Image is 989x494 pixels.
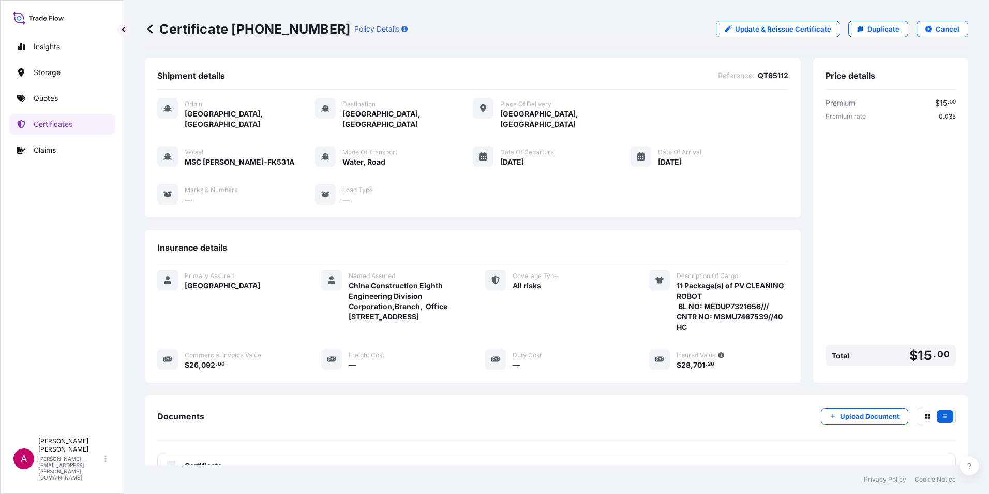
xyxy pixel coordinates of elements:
[706,362,707,366] span: .
[185,281,260,291] span: [GEOGRAPHIC_DATA]
[718,70,755,81] span: Reference :
[708,362,714,366] span: 20
[342,157,385,167] span: Water, Road
[939,112,956,121] span: 0.035
[716,21,840,37] a: Update & Reissue Certificate
[917,21,968,37] button: Cancel
[950,100,956,104] span: 00
[693,361,705,369] span: 701
[189,361,199,369] span: 26
[342,100,376,108] span: Destination
[677,361,681,369] span: $
[21,454,27,464] span: A
[940,99,947,107] span: 15
[9,36,115,57] a: Insights
[500,157,524,167] span: [DATE]
[948,100,949,104] span: .
[9,62,115,83] a: Storage
[185,100,202,108] span: Origin
[826,112,866,121] span: Premium rate
[864,475,906,484] a: Privacy Policy
[935,99,940,107] span: $
[349,281,460,322] span: China Construction Eighth Engineering Division Corporation,Branch, Office [STREET_ADDRESS]
[735,24,831,34] p: Update & Reissue Certificate
[185,272,234,280] span: Primary Assured
[658,148,701,156] span: Date of Arrival
[500,109,631,129] span: [GEOGRAPHIC_DATA], [GEOGRAPHIC_DATA]
[832,351,849,361] span: Total
[826,98,855,108] span: Premium
[513,272,558,280] span: Coverage Type
[513,281,541,291] span: All risks
[826,70,875,81] span: Price details
[185,148,203,156] span: Vessel
[936,24,960,34] p: Cancel
[677,351,716,359] span: Insured Value
[342,195,350,205] span: —
[909,349,918,362] span: $
[915,475,956,484] a: Cookie Notice
[500,100,551,108] span: Place of Delivery
[848,21,908,37] a: Duplicate
[918,349,932,362] span: 15
[145,21,350,37] p: Certificate [PHONE_NUMBER]
[9,140,115,161] a: Claims
[185,195,192,205] span: —
[691,361,693,369] span: ,
[185,461,222,471] span: Certificate
[201,361,215,369] span: 092
[34,119,72,129] p: Certificates
[677,281,788,332] span: 11 Package(s) of PV CLEANING ROBOT BL NO: MEDUP7321656/// CNTR NO: MSMU7467539//40 HC
[840,411,900,422] p: Upload Document
[34,145,56,155] p: Claims
[937,351,950,357] span: 00
[185,186,237,194] span: Marks & Numbers
[185,109,315,129] span: [GEOGRAPHIC_DATA], [GEOGRAPHIC_DATA]
[185,361,189,369] span: $
[500,148,554,156] span: Date of Departure
[677,272,738,280] span: Description Of Cargo
[38,456,102,481] p: [PERSON_NAME][EMAIL_ADDRESS][PERSON_NAME][DOMAIN_NAME]
[199,361,201,369] span: ,
[185,351,261,359] span: Commercial Invoice Value
[349,272,395,280] span: Named Assured
[157,411,204,422] span: Documents
[185,157,294,167] span: MSC [PERSON_NAME]-FK531A
[342,148,397,156] span: Mode of Transport
[157,242,227,253] span: Insurance details
[513,351,542,359] span: Duty Cost
[349,360,356,370] span: —
[513,360,520,370] span: —
[758,70,788,81] span: QT65112
[9,88,115,109] a: Quotes
[216,362,217,366] span: .
[218,362,225,366] span: 00
[867,24,900,34] p: Duplicate
[34,41,60,52] p: Insights
[9,114,115,135] a: Certificates
[681,361,691,369] span: 28
[933,351,936,357] span: .
[658,157,682,167] span: [DATE]
[342,186,373,194] span: Load Type
[342,109,473,129] span: [GEOGRAPHIC_DATA], [GEOGRAPHIC_DATA]
[354,24,399,34] p: Policy Details
[34,67,61,78] p: Storage
[157,70,225,81] span: Shipment details
[349,351,384,359] span: Freight Cost
[34,93,58,104] p: Quotes
[821,408,908,425] button: Upload Document
[38,437,102,454] p: [PERSON_NAME] [PERSON_NAME]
